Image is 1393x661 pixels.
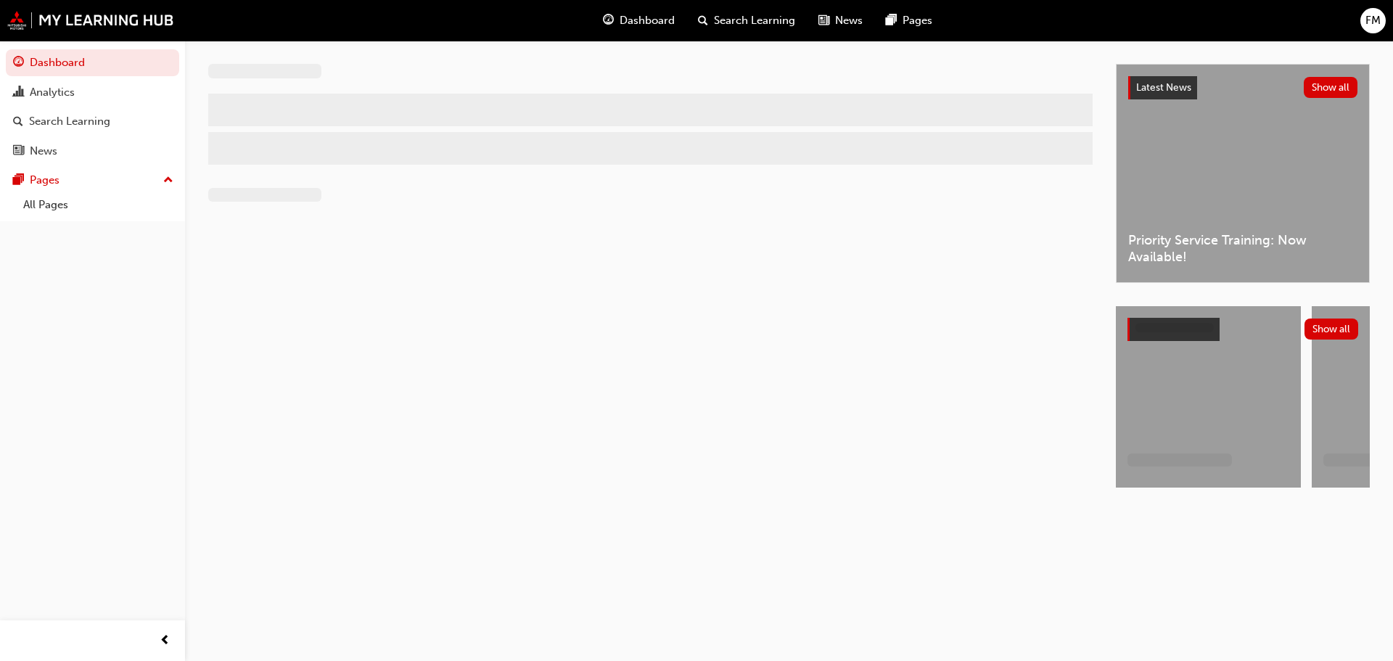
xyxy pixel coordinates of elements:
[7,11,174,30] img: mmal
[6,167,179,194] button: Pages
[886,12,897,30] span: pages-icon
[903,12,932,29] span: Pages
[29,113,110,130] div: Search Learning
[6,79,179,106] a: Analytics
[6,49,179,76] a: Dashboard
[17,194,179,216] a: All Pages
[714,12,795,29] span: Search Learning
[807,6,874,36] a: news-iconNews
[6,138,179,165] a: News
[874,6,944,36] a: pages-iconPages
[30,172,59,189] div: Pages
[620,12,675,29] span: Dashboard
[698,12,708,30] span: search-icon
[163,171,173,190] span: up-icon
[1136,81,1191,94] span: Latest News
[835,12,863,29] span: News
[1128,76,1357,99] a: Latest NewsShow all
[1128,232,1357,265] span: Priority Service Training: Now Available!
[686,6,807,36] a: search-iconSearch Learning
[30,143,57,160] div: News
[30,84,75,101] div: Analytics
[1304,319,1359,340] button: Show all
[13,145,24,158] span: news-icon
[1360,8,1386,33] button: FM
[13,57,24,70] span: guage-icon
[160,632,170,650] span: prev-icon
[1304,77,1358,98] button: Show all
[1116,64,1370,283] a: Latest NewsShow allPriority Service Training: Now Available!
[818,12,829,30] span: news-icon
[603,12,614,30] span: guage-icon
[13,86,24,99] span: chart-icon
[13,115,23,128] span: search-icon
[591,6,686,36] a: guage-iconDashboard
[6,108,179,135] a: Search Learning
[1127,318,1358,341] a: Show all
[1365,12,1381,29] span: FM
[6,46,179,167] button: DashboardAnalyticsSearch LearningNews
[13,174,24,187] span: pages-icon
